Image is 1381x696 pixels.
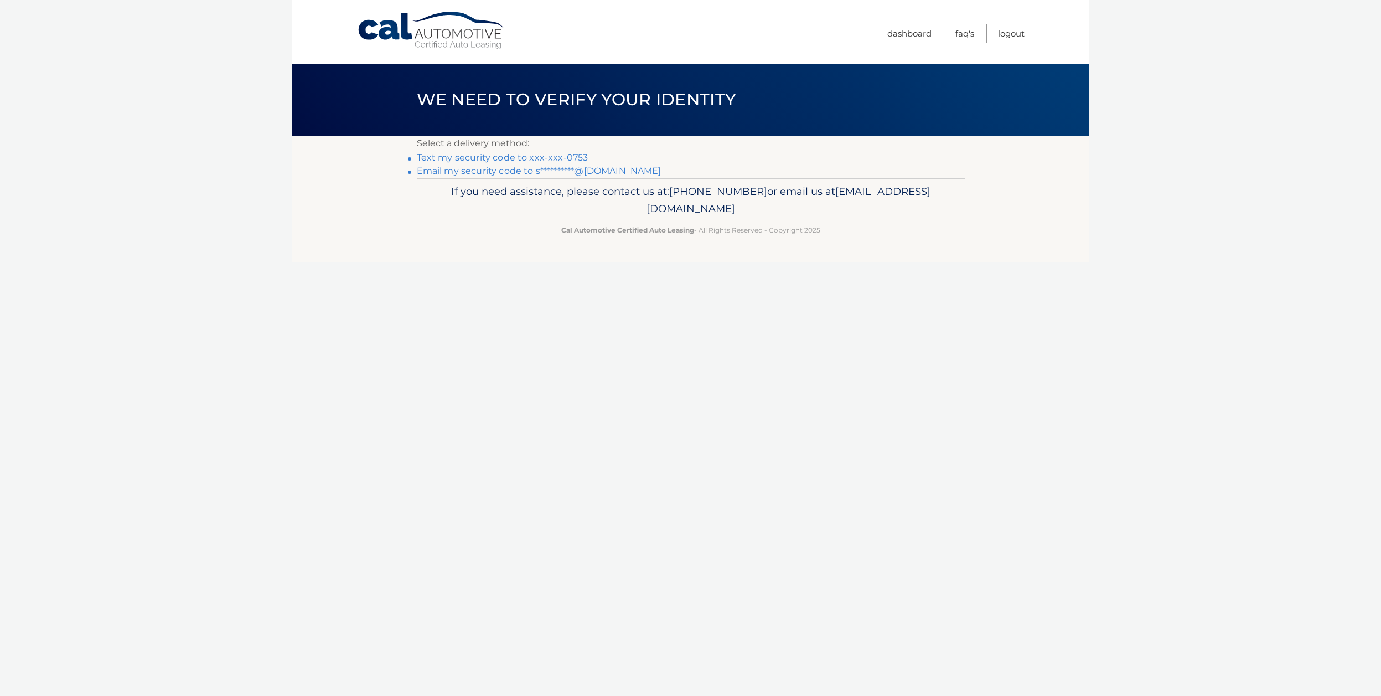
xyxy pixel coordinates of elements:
[561,226,694,234] strong: Cal Automotive Certified Auto Leasing
[417,136,965,151] p: Select a delivery method:
[887,24,932,43] a: Dashboard
[417,166,661,176] a: Email my security code to s**********@[DOMAIN_NAME]
[417,152,588,163] a: Text my security code to xxx-xxx-0753
[669,185,767,198] span: [PHONE_NUMBER]
[417,89,736,110] span: We need to verify your identity
[424,183,958,218] p: If you need assistance, please contact us at: or email us at
[424,224,958,236] p: - All Rights Reserved - Copyright 2025
[357,11,506,50] a: Cal Automotive
[998,24,1025,43] a: Logout
[955,24,974,43] a: FAQ's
